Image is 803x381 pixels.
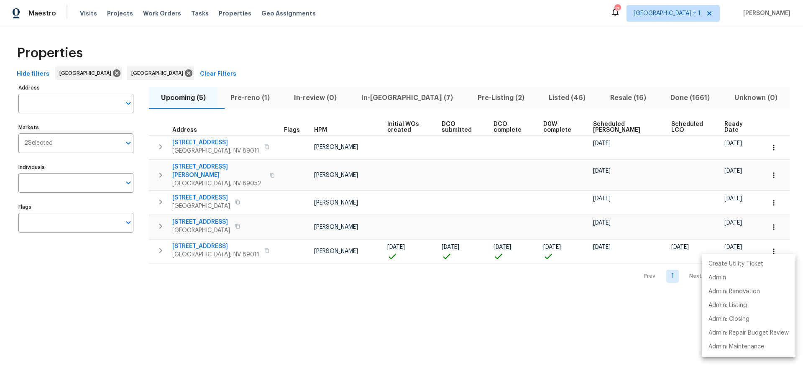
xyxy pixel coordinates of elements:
[708,343,764,351] p: Admin: Maintenance
[708,260,763,268] p: Create Utility Ticket
[708,287,760,296] p: Admin: Renovation
[708,301,747,310] p: Admin: Listing
[708,274,726,282] p: Admin
[708,329,789,338] p: Admin: Repair Budget Review
[708,315,749,324] p: Admin: Closing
